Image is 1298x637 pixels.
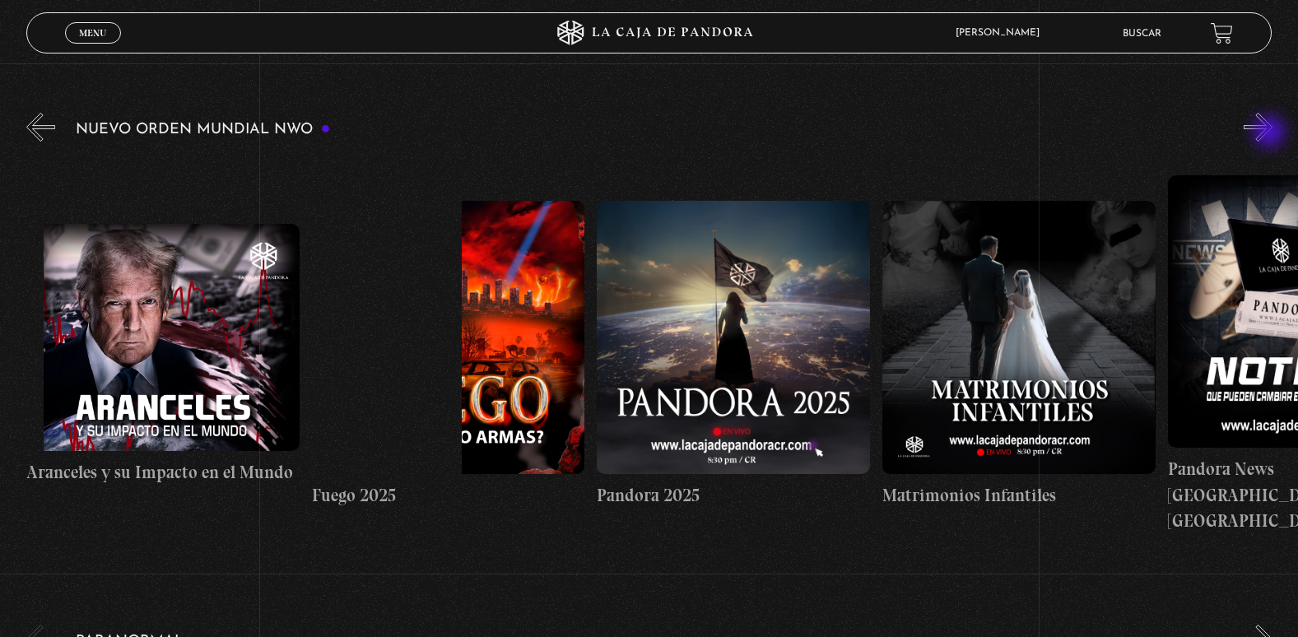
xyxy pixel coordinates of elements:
[26,154,300,556] a: Aranceles y su Impacto en el Mundo
[26,113,55,142] button: Previous
[947,28,1056,38] span: [PERSON_NAME]
[79,28,106,38] span: Menu
[1211,22,1233,44] a: View your shopping cart
[597,154,870,556] a: Pandora 2025
[312,154,585,556] a: Fuego 2025
[597,482,870,509] h4: Pandora 2025
[1244,113,1272,142] button: Next
[26,459,300,486] h4: Aranceles y su Impacto en el Mundo
[76,122,331,137] h3: Nuevo Orden Mundial NWO
[882,482,1156,509] h4: Matrimonios Infantiles
[312,482,585,509] h4: Fuego 2025
[882,154,1156,556] a: Matrimonios Infantiles
[1123,29,1161,39] a: Buscar
[74,42,113,53] span: Cerrar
